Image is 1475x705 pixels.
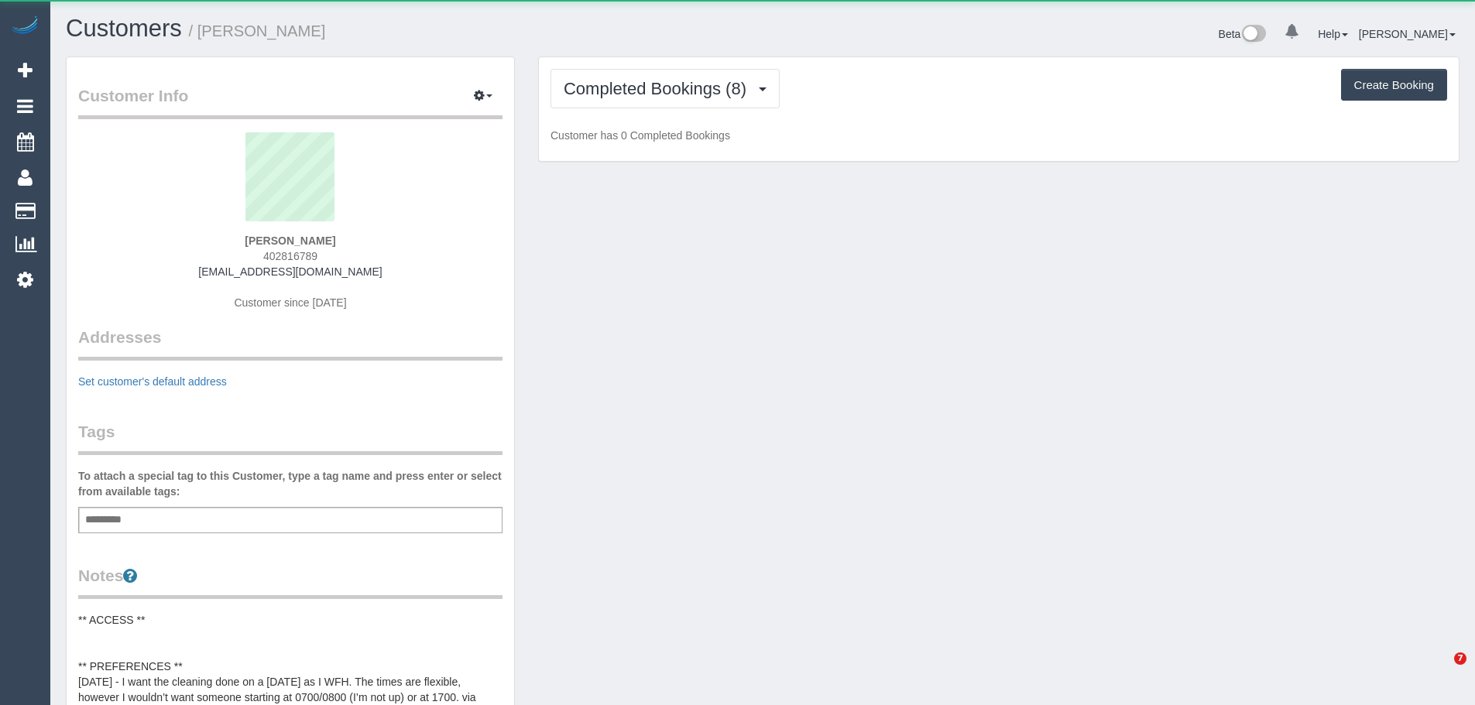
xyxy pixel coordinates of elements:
[78,375,227,388] a: Set customer's default address
[189,22,326,39] small: / [PERSON_NAME]
[1341,69,1447,101] button: Create Booking
[564,79,754,98] span: Completed Bookings (8)
[1422,652,1460,690] iframe: Intercom live chat
[78,84,503,119] legend: Customer Info
[78,564,503,599] legend: Notes
[1318,28,1348,40] a: Help
[1219,28,1267,40] a: Beta
[245,234,335,247] strong: [PERSON_NAME]
[9,15,40,37] img: Automaid Logo
[1454,652,1466,665] span: 7
[263,250,317,262] span: 402816789
[1359,28,1456,40] a: [PERSON_NAME]
[198,265,382,278] a: [EMAIL_ADDRESS][DOMAIN_NAME]
[551,69,780,108] button: Completed Bookings (8)
[78,420,503,455] legend: Tags
[551,128,1447,143] p: Customer has 0 Completed Bookings
[78,468,503,499] label: To attach a special tag to this Customer, type a tag name and press enter or select from availabl...
[66,15,182,42] a: Customers
[1240,25,1266,45] img: New interface
[234,296,346,309] span: Customer since [DATE]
